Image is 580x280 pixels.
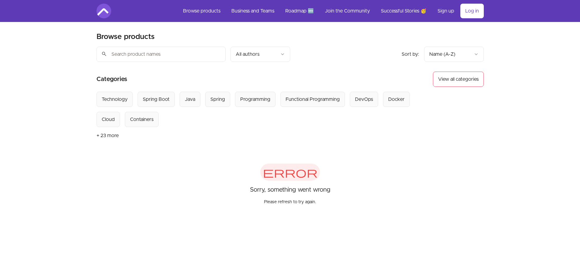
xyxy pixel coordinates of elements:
[433,4,459,18] a: Sign up
[102,96,128,103] div: Technology
[185,96,195,103] div: Java
[260,164,320,181] span: error
[178,4,484,18] nav: Main
[376,4,431,18] a: Successful Stories 🥳
[143,96,170,103] div: Spring Boot
[250,186,330,194] p: Sorry, something went wrong
[460,4,484,18] a: Log in
[97,127,119,144] button: + 23 more
[178,4,225,18] a: Browse products
[102,116,115,123] div: Cloud
[402,52,419,57] span: Sort by:
[210,96,225,103] div: Spring
[97,32,155,42] h1: Browse products
[230,47,290,62] button: Filter by author
[240,96,270,103] div: Programming
[286,96,340,103] div: Functional Programming
[97,4,111,18] img: Amigoscode logo
[280,4,319,18] a: Roadmap 🆕
[424,47,484,62] button: Product sort options
[130,116,153,123] div: Containers
[97,72,127,87] h2: Categories
[97,47,226,62] input: Search product names
[433,72,484,87] button: View all categories
[355,96,373,103] div: DevOps
[101,50,107,58] span: search
[227,4,279,18] a: Business and Teams
[320,4,375,18] a: Join the Community
[264,194,316,205] p: Please refresh to try again.
[388,96,405,103] div: Docker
